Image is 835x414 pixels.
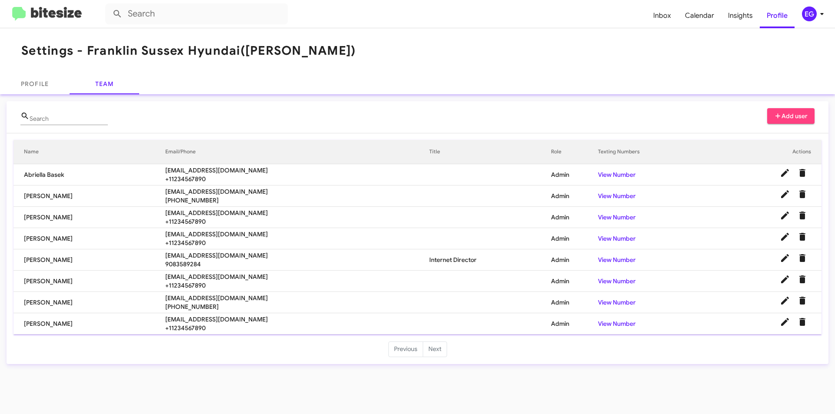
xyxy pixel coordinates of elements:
a: View Number [598,235,636,242]
span: [EMAIL_ADDRESS][DOMAIN_NAME] [165,166,429,175]
td: Admin [551,185,598,207]
span: +11234567890 [165,238,429,247]
button: Delete User [794,271,811,288]
span: [EMAIL_ADDRESS][DOMAIN_NAME] [165,230,429,238]
a: View Number [598,277,636,285]
a: Profile [760,3,795,28]
input: Search [105,3,288,24]
a: Calendar [678,3,721,28]
span: [EMAIL_ADDRESS][DOMAIN_NAME] [165,251,429,260]
a: Inbox [646,3,678,28]
a: View Number [598,320,636,328]
a: View Number [598,192,636,200]
th: Email/Phone [165,140,429,164]
span: Add user [774,108,808,124]
span: [EMAIL_ADDRESS][DOMAIN_NAME] [165,294,429,302]
a: Insights [721,3,760,28]
button: Add user [767,108,815,124]
td: Internet Director [429,249,551,271]
span: +11234567890 [165,281,429,290]
th: Role [551,140,598,164]
span: +11234567890 [165,324,429,332]
td: Admin [551,207,598,228]
button: Delete User [794,228,811,245]
span: [PHONE_NUMBER] [165,302,429,311]
span: +11234567890 [165,175,429,183]
td: Admin [551,313,598,335]
a: View Number [598,298,636,306]
span: [EMAIL_ADDRESS][DOMAIN_NAME] [165,315,429,324]
button: Delete User [794,249,811,267]
td: Admin [551,249,598,271]
span: [EMAIL_ADDRESS][DOMAIN_NAME] [165,272,429,281]
a: View Number [598,256,636,264]
button: Delete User [794,185,811,203]
button: EG [795,7,825,21]
div: EG [802,7,817,21]
td: Admin [551,292,598,313]
button: Delete User [794,164,811,182]
a: View Number [598,213,636,221]
a: View Number [598,171,636,179]
th: Title [429,140,551,164]
span: [EMAIL_ADDRESS][DOMAIN_NAME] [165,209,429,217]
td: Admin [551,271,598,292]
button: Delete User [794,292,811,309]
button: Delete User [794,313,811,331]
button: Delete User [794,207,811,224]
span: ([PERSON_NAME]) [240,43,356,58]
h1: Settings - Franklin Sussex Hyundai [21,44,356,58]
td: Admin [551,228,598,249]
span: 9083589284 [165,260,429,268]
th: Texting Numbers [598,140,705,164]
span: [EMAIL_ADDRESS][DOMAIN_NAME] [165,187,429,196]
span: [PHONE_NUMBER] [165,196,429,205]
span: +11234567890 [165,217,429,226]
th: Actions [705,140,822,164]
td: Admin [551,164,598,185]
